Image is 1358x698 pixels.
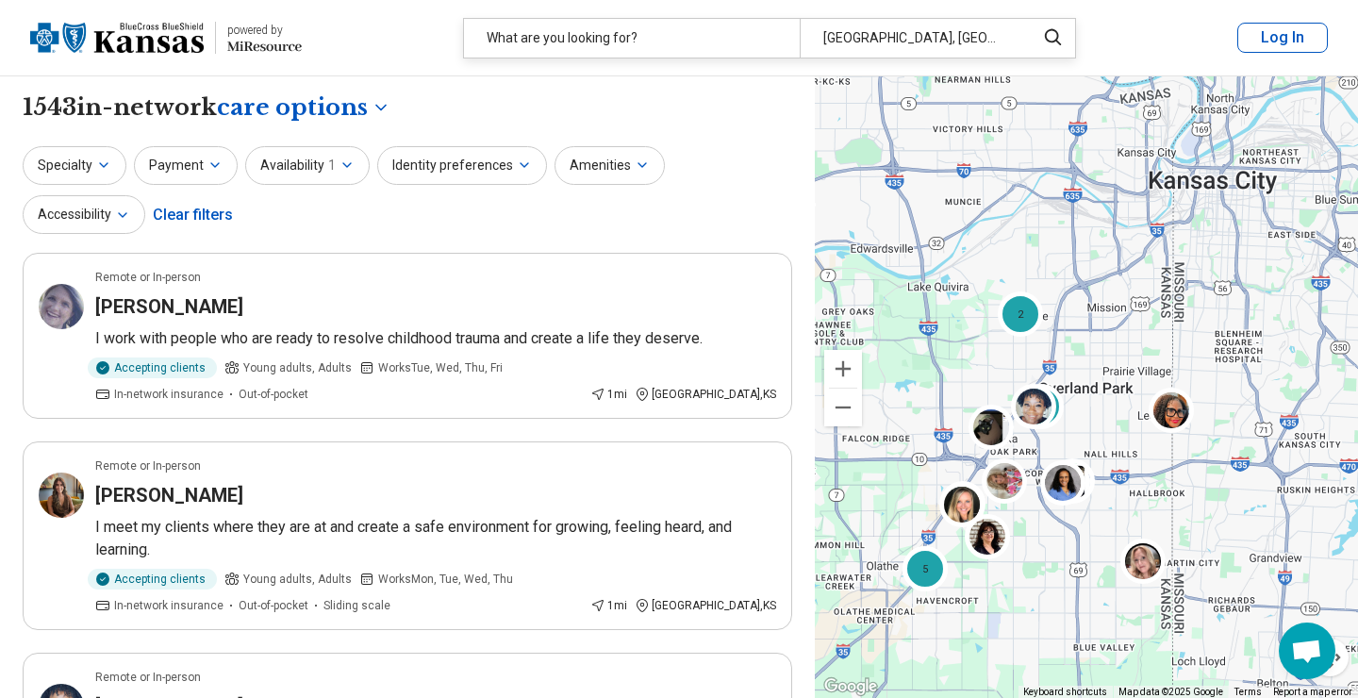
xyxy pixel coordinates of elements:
span: care options [217,91,368,124]
span: Map data ©2025 Google [1118,687,1223,697]
button: Payment [134,146,238,185]
span: 1 [328,156,336,175]
span: In-network insurance [114,386,224,403]
div: [GEOGRAPHIC_DATA] , KS [635,386,776,403]
span: Out-of-pocket [239,597,308,614]
button: Zoom in [824,350,862,388]
button: Accessibility [23,195,145,234]
div: 1 mi [590,597,627,614]
div: powered by [227,22,302,39]
span: In-network insurance [114,597,224,614]
img: Blue Cross Blue Shield Kansas [30,15,204,60]
span: Works Tue, Wed, Thu, Fri [378,359,503,376]
h3: [PERSON_NAME] [95,482,243,508]
span: Out-of-pocket [239,386,308,403]
div: [GEOGRAPHIC_DATA] , KS [635,597,776,614]
button: Amenities [555,146,665,185]
p: I meet my clients where they are at and create a safe environment for growing, feeling heard, and... [95,516,776,561]
p: I work with people who are ready to resolve childhood trauma and create a life they deserve. [95,327,776,350]
button: Care options [217,91,390,124]
span: Works Mon, Tue, Wed, Thu [378,571,513,588]
h3: [PERSON_NAME] [95,293,243,320]
a: Blue Cross Blue Shield Kansaspowered by [30,15,302,60]
div: What are you looking for? [464,19,800,58]
span: Young adults, Adults [243,359,352,376]
button: Log In [1237,23,1328,53]
div: [GEOGRAPHIC_DATA], [GEOGRAPHIC_DATA] [800,19,1023,58]
div: 5 [903,546,948,591]
div: Clear filters [153,192,233,238]
button: Zoom out [824,389,862,426]
button: Specialty [23,146,126,185]
span: Sliding scale [323,597,390,614]
p: Remote or In-person [95,669,201,686]
div: Accepting clients [88,569,217,590]
p: Remote or In-person [95,457,201,474]
div: 2 [998,291,1043,337]
div: Accepting clients [88,357,217,378]
span: Young adults, Adults [243,571,352,588]
div: Open chat [1279,623,1335,679]
a: Terms (opens in new tab) [1234,687,1262,697]
button: Identity preferences [377,146,547,185]
p: Remote or In-person [95,269,201,286]
h1: 1543 in-network [23,91,390,124]
button: Availability1 [245,146,370,185]
div: 1 mi [590,386,627,403]
a: Report a map error [1273,687,1352,697]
